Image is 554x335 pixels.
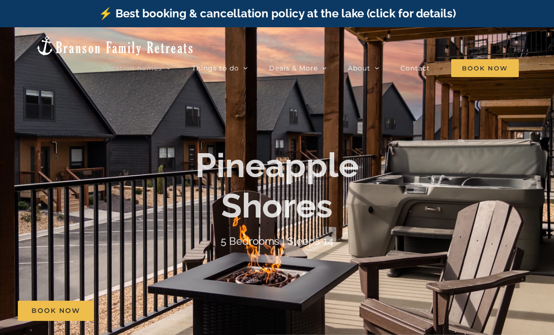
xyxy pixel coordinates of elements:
[400,65,430,71] span: Contact
[269,59,327,78] a: Deals & More
[269,65,318,71] span: Deals & More
[99,7,456,20] a: ⚡️ Best booking & cancellation policy at the lake (click for details)
[221,234,333,247] h4: 5 Bedrooms | Sleeps 14
[195,145,359,225] b: Pineapple Shores
[102,59,171,78] a: Vacation homes
[348,65,370,71] span: About
[18,301,94,321] a: Book Now
[348,59,379,78] a: About
[102,65,162,71] span: Vacation homes
[192,65,239,71] span: Things to do
[451,59,519,77] span: Book Now
[192,59,248,78] a: Things to do
[102,59,519,78] nav: Main Menu
[35,35,194,56] img: Branson Family Retreats Logo
[400,59,430,78] a: Contact
[31,307,80,315] span: Book Now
